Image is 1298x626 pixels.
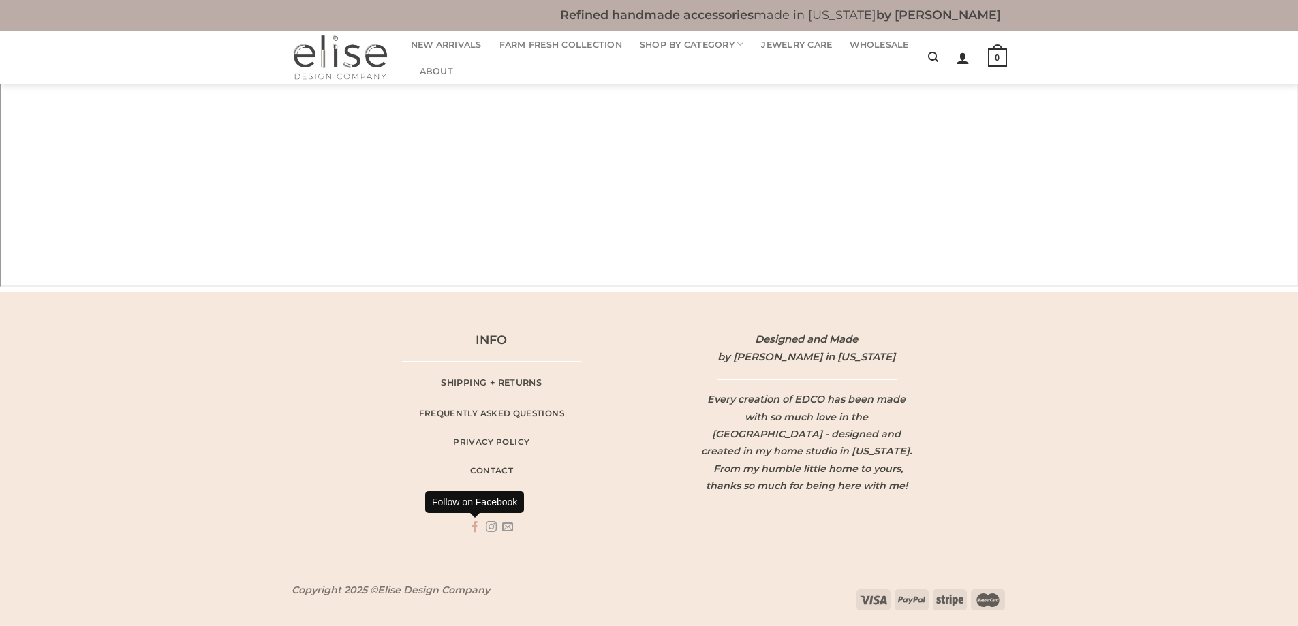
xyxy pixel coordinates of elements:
[292,31,388,84] img: Elise Design Company
[469,521,480,533] a: Follow on Facebook
[377,584,490,596] strong: Elise Design Company
[386,432,597,453] a: Privacy Policy
[470,465,514,478] span: contact
[640,31,744,57] a: Shop By Category
[386,460,597,482] a: contact
[453,436,529,449] span: Privacy Policy
[560,7,754,22] b: Refined handmade accessories
[701,393,912,492] span: Every creation of EDCO has been made with so much love in the [GEOGRAPHIC_DATA] - designed and cr...
[988,48,1007,67] strong: 0
[499,31,622,58] a: Farm Fresh Collection
[386,490,597,511] a: wholesale
[420,58,453,84] a: About
[560,7,1001,22] b: made in [US_STATE]
[850,31,908,58] a: Wholesale
[292,582,490,598] div: Copyright 2025 ©
[717,332,895,362] span: Designed and Made by [PERSON_NAME] in [US_STATE]
[411,31,482,58] a: New Arrivals
[463,494,520,507] span: wholesale
[386,330,597,350] h4: INFO
[486,521,497,533] a: Follow on Instagram
[502,521,513,533] a: Send us an email
[876,7,1001,22] b: by [PERSON_NAME]
[761,31,832,58] a: Jewelry Care
[386,403,597,424] a: Frequently asked questions
[386,372,597,394] a: Shipping + Returns
[441,376,542,390] span: Shipping + Returns
[928,44,938,70] a: Search
[988,39,1007,76] a: 0
[419,407,564,420] span: Frequently asked questions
